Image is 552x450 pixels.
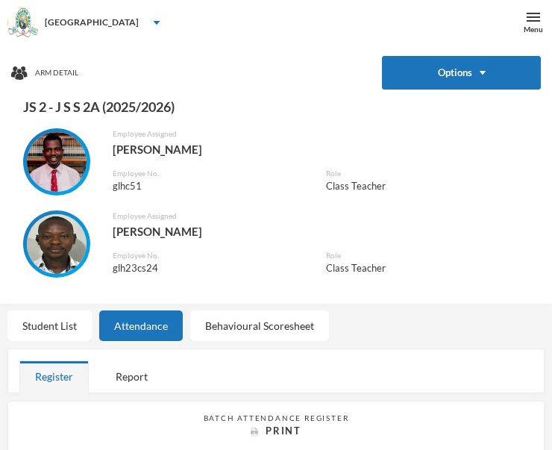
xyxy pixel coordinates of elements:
[35,67,78,78] span: Arm Detail
[326,168,530,179] div: Role
[100,360,163,393] div: Report
[326,179,530,194] div: Class Teacher
[45,16,139,29] div: [GEOGRAPHIC_DATA]
[113,168,304,179] div: Employee No.
[113,179,304,194] div: glhc51
[204,413,349,422] span: Batch Attendance Register
[326,261,530,276] div: Class Teacher
[382,56,541,90] button: Options
[113,222,530,241] div: [PERSON_NAME]
[113,261,304,276] div: glh23cs24
[113,210,530,222] div: Employee Assigned
[113,140,530,159] div: [PERSON_NAME]
[190,310,329,341] div: Behavioural Scoresheet
[99,310,183,341] div: Attendance
[19,360,89,393] div: Register
[27,132,87,192] img: EMPLOYEE
[266,425,301,437] span: Print
[11,97,541,128] div: JS 2 - J S S 2A (2025/2026)
[524,24,543,35] div: Menu
[7,310,92,341] div: Student List
[27,214,87,274] img: EMPLOYEE
[113,250,304,261] div: Employee No.
[326,250,530,261] div: Role
[8,8,38,38] img: logo
[113,128,530,140] div: Employee Assigned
